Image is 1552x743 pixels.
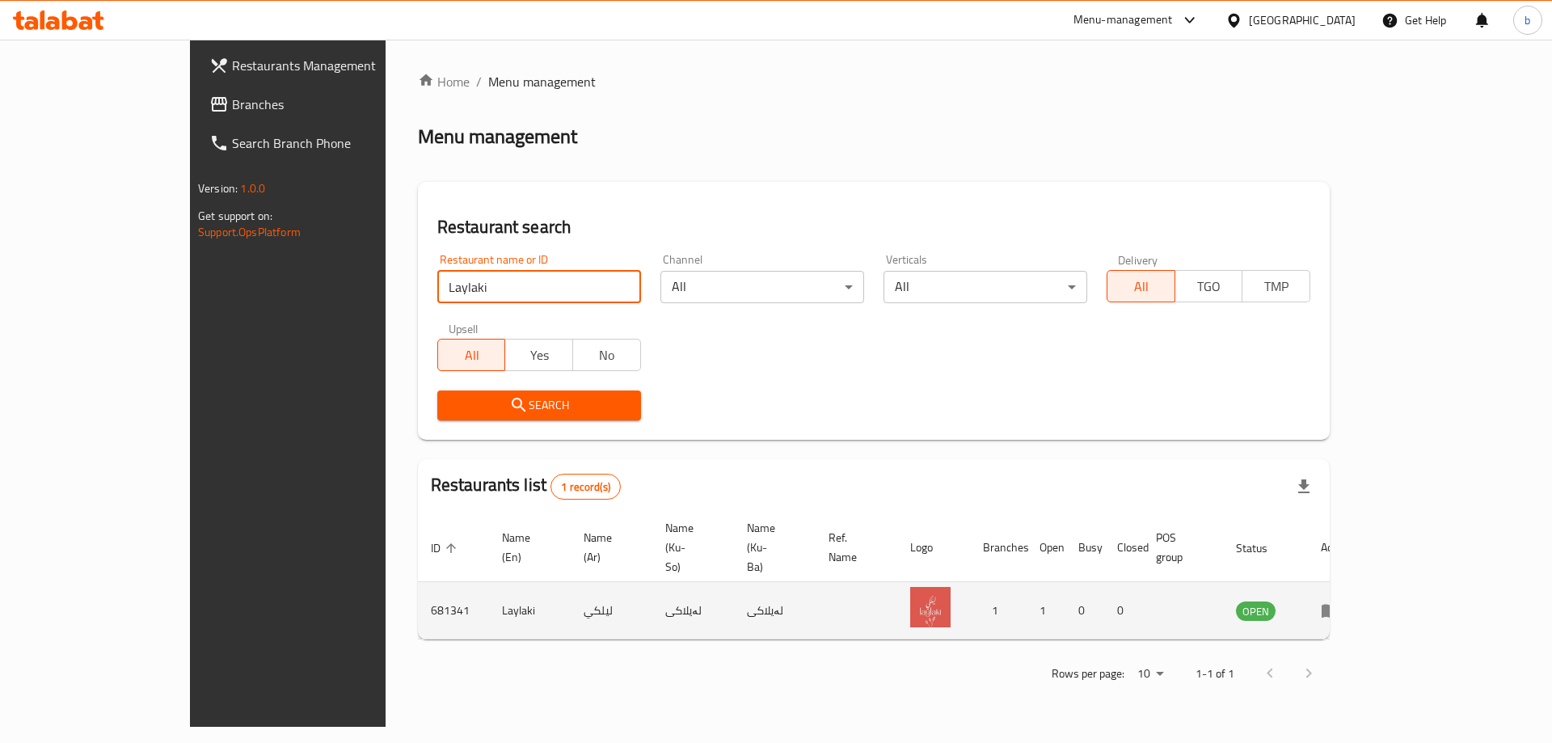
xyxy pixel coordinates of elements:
td: 681341 [418,582,489,640]
div: Export file [1284,467,1323,506]
nav: breadcrumb [418,72,1330,91]
span: 1.0.0 [240,178,265,199]
span: b [1525,11,1530,29]
label: Delivery [1118,254,1158,265]
span: TGO [1182,275,1237,298]
span: TMP [1249,275,1304,298]
button: All [437,339,506,371]
a: Support.OpsPlatform [198,222,301,243]
span: Ref. Name [829,528,878,567]
span: Search [450,395,628,416]
span: No [580,344,635,367]
td: لەیلاکی [734,582,816,640]
th: Branches [970,513,1027,582]
a: Search Branch Phone [196,124,449,163]
p: 1-1 of 1 [1196,664,1234,684]
span: Name (Ku-So) [665,518,715,576]
h2: Restaurant search [437,215,1310,239]
span: Status [1236,538,1288,558]
h2: Menu management [418,124,577,150]
h2: Restaurants list [431,473,621,500]
span: Name (En) [502,528,551,567]
td: 0 [1065,582,1104,640]
span: Version: [198,178,238,199]
td: 1 [1027,582,1065,640]
a: Branches [196,85,449,124]
span: 1 record(s) [551,479,620,495]
a: Restaurants Management [196,46,449,85]
button: TMP [1242,270,1310,302]
button: Search [437,390,641,420]
span: ID [431,538,462,558]
div: All [884,271,1087,303]
span: Name (Ku-Ba) [747,518,796,576]
li: / [476,72,482,91]
p: Rows per page: [1052,664,1124,684]
td: ليلكي [571,582,652,640]
span: All [1114,275,1169,298]
button: TGO [1175,270,1243,302]
td: 1 [970,582,1027,640]
div: Rows per page: [1131,662,1170,686]
span: OPEN [1236,602,1276,621]
th: Action [1308,513,1364,582]
span: Menu management [488,72,596,91]
img: Laylaki [910,587,951,627]
button: All [1107,270,1175,302]
span: Search Branch Phone [232,133,436,153]
label: Upsell [449,323,479,334]
div: Total records count [550,474,621,500]
span: Name (Ar) [584,528,633,567]
span: All [445,344,500,367]
td: Laylaki [489,582,571,640]
th: Closed [1104,513,1143,582]
th: Logo [897,513,970,582]
input: Search for restaurant name or ID.. [437,271,641,303]
span: POS group [1156,528,1204,567]
td: لەیلاکی [652,582,734,640]
table: enhanced table [418,513,1364,640]
th: Open [1027,513,1065,582]
th: Busy [1065,513,1104,582]
div: All [660,271,864,303]
span: Branches [232,95,436,114]
span: Yes [512,344,567,367]
td: 0 [1104,582,1143,640]
span: Get support on: [198,205,272,226]
div: [GEOGRAPHIC_DATA] [1249,11,1356,29]
button: No [572,339,641,371]
span: Restaurants Management [232,56,436,75]
div: Menu-management [1073,11,1173,30]
button: Yes [504,339,573,371]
